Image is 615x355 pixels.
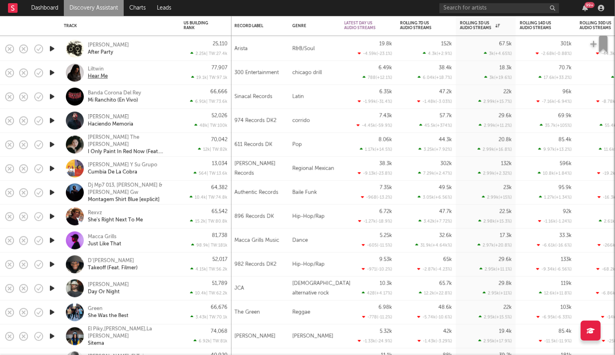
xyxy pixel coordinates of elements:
[363,75,392,80] div: 788 ( +12.1 % )
[478,243,512,248] div: 2.97k ( +20.8 % )
[293,24,332,28] div: Genre
[441,42,452,47] div: 152k
[235,331,276,341] div: [PERSON_NAME]
[559,65,572,71] div: 70.7k
[289,109,340,133] div: corrido
[184,51,227,56] div: 2.25k | TW: 27.4k
[439,185,452,190] div: 49.5k
[478,147,512,152] div: 2.99k ( +16.8 % )
[499,137,512,143] div: 20.8k
[415,243,452,248] div: 31.9k ( +4.64k % )
[289,325,340,349] div: [PERSON_NAME]
[380,257,392,262] div: 9.53k
[419,219,452,224] div: 3.42k ( +7.72 % )
[539,75,572,80] div: 17.6k ( +33.2 % )
[184,123,227,128] div: 48k | TW: 100k
[439,89,452,95] div: 47.2k
[88,134,174,148] div: [PERSON_NAME] The [PERSON_NAME]
[88,312,129,319] div: She Was the Best
[212,209,227,214] div: 65,542
[88,73,108,80] div: Hear Me
[88,233,117,240] div: Macca Grills
[88,97,138,104] a: Mi Ranchito (En Vivo)
[211,137,227,143] div: 70,042
[88,288,120,296] a: Day Or Night
[559,329,572,334] div: 85.4k
[184,315,227,320] div: 3.43k | TW: 70.1k
[560,161,572,167] div: 596k
[504,89,512,95] div: 22k
[499,42,512,47] div: 67.5k
[499,257,512,262] div: 29.6k
[478,171,512,176] div: 2.99k ( +2.32 % )
[88,148,174,155] div: I Only Paint In Red Now (Feat. [PERSON_NAME])
[184,219,227,224] div: 15.2k | TW: 80.8k
[539,339,572,344] div: -11.5k ( -11.9 % )
[561,281,572,286] div: 119k
[235,92,273,101] div: Sinacal Records
[358,51,392,56] div: -4.59k ( -23.1 % )
[439,3,559,13] input: Search for artists
[537,243,572,248] div: -6.61k ( -16.6 % )
[184,291,227,296] div: 10.4k | TW: 62.2k
[88,89,141,97] a: Banda Corona Del Rey
[479,123,512,128] div: 2.99k ( +11.2 % )
[460,21,500,30] div: Rolling 3D US Audio Streams
[538,147,572,152] div: 9.97k ( +13.2 % )
[440,113,452,119] div: 57.7k
[184,21,216,30] div: US Building Rank
[418,171,452,176] div: 7.29k ( +2.47 % )
[500,233,512,238] div: 17.3k
[88,182,174,196] div: Dj Mp7 013, [PERSON_NAME] & [PERSON_NAME] Gw
[380,89,392,95] div: 6.35k
[64,24,172,28] div: Track
[235,44,248,54] div: Arista
[88,42,129,49] a: [PERSON_NAME]
[211,329,227,334] div: 74,068
[88,257,134,264] a: D'[PERSON_NAME]
[289,133,340,157] div: Pop
[235,260,277,269] div: 982 Records DK2
[439,305,452,310] div: 48.6k
[235,140,273,149] div: 611 Records DK
[235,307,260,317] div: The Green
[540,123,572,128] div: 35.7k ( +105 % )
[417,315,452,320] div: -5.74k ( -10.6 % )
[418,195,452,200] div: 3.05k ( +6.56 % )
[289,205,340,229] div: Hip-Hop/Rap
[212,281,227,286] div: 51,789
[561,257,572,262] div: 133k
[479,315,512,320] div: 2.95k ( +15.5 % )
[344,21,380,30] div: Latest Day US Audio Streams
[88,209,102,216] a: Rexvz
[439,209,452,214] div: 47.7k
[419,291,452,296] div: 12.2k ( +22.8 % )
[380,42,392,47] div: 19.8k
[362,243,392,248] div: -605 ( -11.5 % )
[380,233,392,238] div: 5.25k
[499,113,512,119] div: 29.6k
[88,281,129,288] a: [PERSON_NAME]
[499,329,512,334] div: 19.4k
[441,161,452,167] div: 302k
[88,325,174,340] div: El Piky,[PERSON_NAME],La [PERSON_NAME]
[520,21,560,30] div: Rolling 14D US Audio Streams
[88,264,138,272] a: Takeoff (Feat. Filmer)
[537,315,572,320] div: -6.95k ( -6.33 % )
[88,121,133,128] div: Haciendo Memoria
[380,113,392,119] div: 7.43k
[88,240,121,248] a: Just Like That
[443,329,452,334] div: 42k
[88,216,143,224] a: She's Right Next To Me
[235,159,285,178] div: [PERSON_NAME] Records
[538,171,572,176] div: 10.8k ( +1.84 % )
[483,291,512,296] div: 2.95k ( +11 % )
[479,99,512,104] div: 2.99k ( +15.7 % )
[210,89,227,95] div: 66,666
[235,188,279,197] div: Authentic Records
[439,137,452,143] div: 44.3k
